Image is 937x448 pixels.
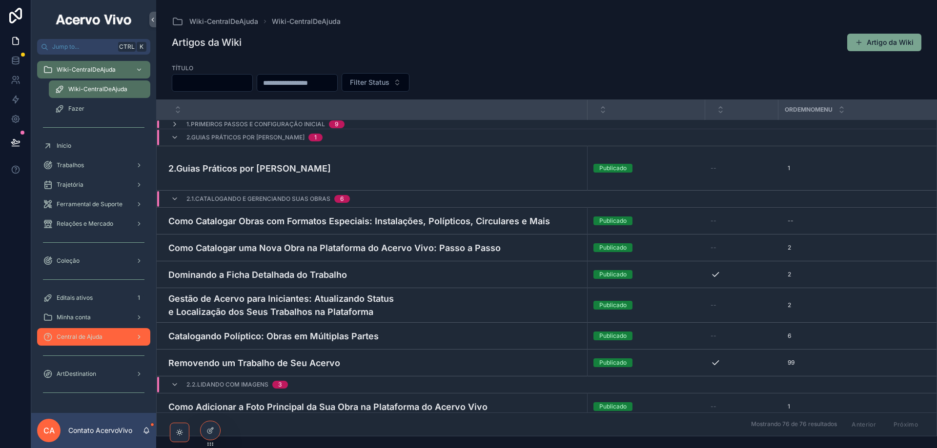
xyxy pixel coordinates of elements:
[788,301,791,309] span: 2
[118,42,136,52] span: Ctrl
[168,400,581,413] a: Como Adicionar a Foto Principal da Sua Obra na Plataforma do Acervo Vivo
[37,39,150,55] button: Jump to...CtrlK
[711,332,772,340] a: --
[186,120,325,128] span: 1.Primeiros Passos e Configuração Inicial
[168,292,581,318] a: Gestão de Acervo para Iniciantes: Atualizando Status e Localização dos Seus Trabalhos na Plataforma
[49,100,150,117] a: Fazer
[711,217,772,225] a: --
[711,301,716,309] span: --
[52,43,114,51] span: Jump to...
[593,164,699,173] a: Publicado
[711,164,716,172] span: --
[172,16,258,27] a: Wiki-CentralDeAjuda
[278,381,282,389] div: 3
[599,270,627,279] div: Publicado
[314,134,317,141] div: 1
[37,215,150,233] a: Relações e Mercado
[68,105,84,113] span: Fazer
[599,301,627,310] div: Publicado
[599,164,627,173] div: Publicado
[593,270,699,279] a: Publicado
[189,17,258,26] span: Wiki-CentralDeAjuda
[711,217,716,225] span: --
[57,220,113,228] span: Relações e Mercado
[788,164,790,172] span: 1
[788,217,794,225] div: --
[350,78,389,87] span: Filter Status
[168,268,581,281] a: Dominando a Ficha Detalhada do Trabalho
[788,244,791,252] span: 2
[711,244,716,252] span: --
[711,301,772,309] a: --
[788,403,790,410] span: 1
[133,292,144,304] div: 1
[37,365,150,383] a: ArtDestination
[57,333,102,341] span: Central de Ajuda
[168,241,581,254] a: Como Catalogar uma Nova Obra na Plataforma do Acervo Vivo: Passo a Passo
[599,216,627,225] div: Publicado
[847,34,921,51] button: Artigo da Wiki
[785,106,833,114] span: OrdemNoMenu
[599,358,627,367] div: Publicado
[37,137,150,155] a: Início
[168,214,581,228] a: Como Catalogar Obras com Formatos Especiais: Instalações, Polípticos, Circulares e Mais
[168,162,581,175] a: 2.Guias Práticos por [PERSON_NAME]
[57,370,96,378] span: ArtDestination
[711,403,772,410] a: --
[49,80,150,98] a: Wiki-CentralDeAjuda
[599,243,627,252] div: Publicado
[57,66,116,74] span: Wiki-CentralDeAjuda
[593,216,699,225] a: Publicado
[788,271,791,278] span: 2
[168,330,581,343] a: Catalogando Políptico: Obras em Múltiplas Partes
[711,403,716,410] span: --
[57,313,91,321] span: Minha conta
[57,181,83,189] span: Trajetória
[37,176,150,194] a: Trajetória
[57,257,80,265] span: Coleção
[57,142,71,150] span: Início
[186,381,268,389] span: 2.2.Lidando com imagens
[57,161,84,169] span: Trabalhos
[57,200,122,208] span: Ferramental de Suporte
[599,331,627,340] div: Publicado
[788,359,794,367] span: 99
[37,328,150,346] a: Central de Ajuda
[37,309,150,326] a: Minha conta
[593,331,699,340] a: Publicado
[342,73,409,92] button: Select Button
[37,156,150,174] a: Trabalhos
[186,134,305,141] span: 2.Guias Práticos por [PERSON_NAME]
[31,55,156,413] div: scrollable content
[138,43,145,51] span: K
[172,36,242,49] h1: Artigos da Wiki
[593,402,699,411] a: Publicado
[37,289,150,307] a: Editais ativos1
[168,356,581,370] a: Removendo um Trabalho de Seu Acervo
[788,332,791,340] span: 6
[37,195,150,213] a: Ferramental de Suporte
[37,252,150,270] a: Coleção
[57,294,93,302] span: Editais ativos
[272,17,341,26] a: Wiki-CentralDeAjuda
[186,195,330,203] span: 2.1.Catalogando e Gerenciando Suas Obras
[711,332,716,340] span: --
[43,425,55,436] span: CA
[593,243,699,252] a: Publicado
[711,164,772,172] a: --
[599,402,627,411] div: Publicado
[68,426,132,435] p: Contato AcervoVivo
[37,61,150,78] a: Wiki-CentralDeAjuda
[335,120,339,128] div: 9
[68,85,127,93] span: Wiki-CentralDeAjuda
[54,12,133,27] img: App logo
